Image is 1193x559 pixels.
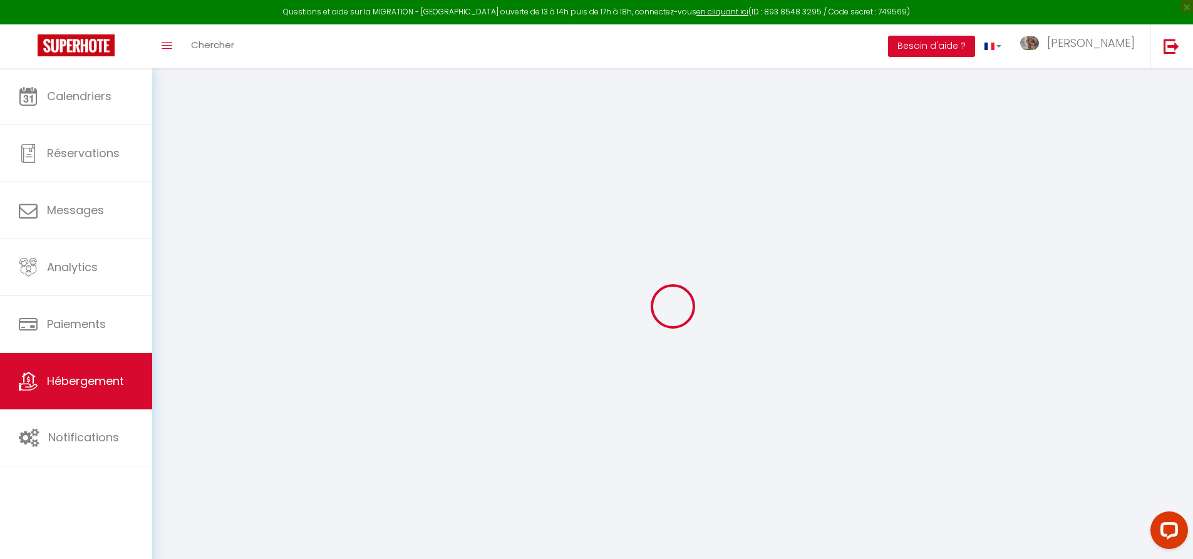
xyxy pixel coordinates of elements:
iframe: LiveChat chat widget [1140,506,1193,559]
span: Paiements [47,316,106,332]
a: Chercher [182,24,244,68]
span: Calendriers [47,88,111,104]
span: Réservations [47,145,120,161]
button: Besoin d'aide ? [888,36,975,57]
img: ... [1020,36,1039,51]
span: [PERSON_NAME] [1047,35,1135,51]
span: Chercher [191,38,234,51]
span: Notifications [48,429,119,445]
span: Messages [47,202,104,218]
span: Hébergement [47,373,124,389]
img: Super Booking [38,34,115,56]
a: ... [PERSON_NAME] [1011,24,1150,68]
a: en cliquant ici [696,6,748,17]
span: Analytics [47,259,98,275]
img: logout [1164,38,1179,54]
